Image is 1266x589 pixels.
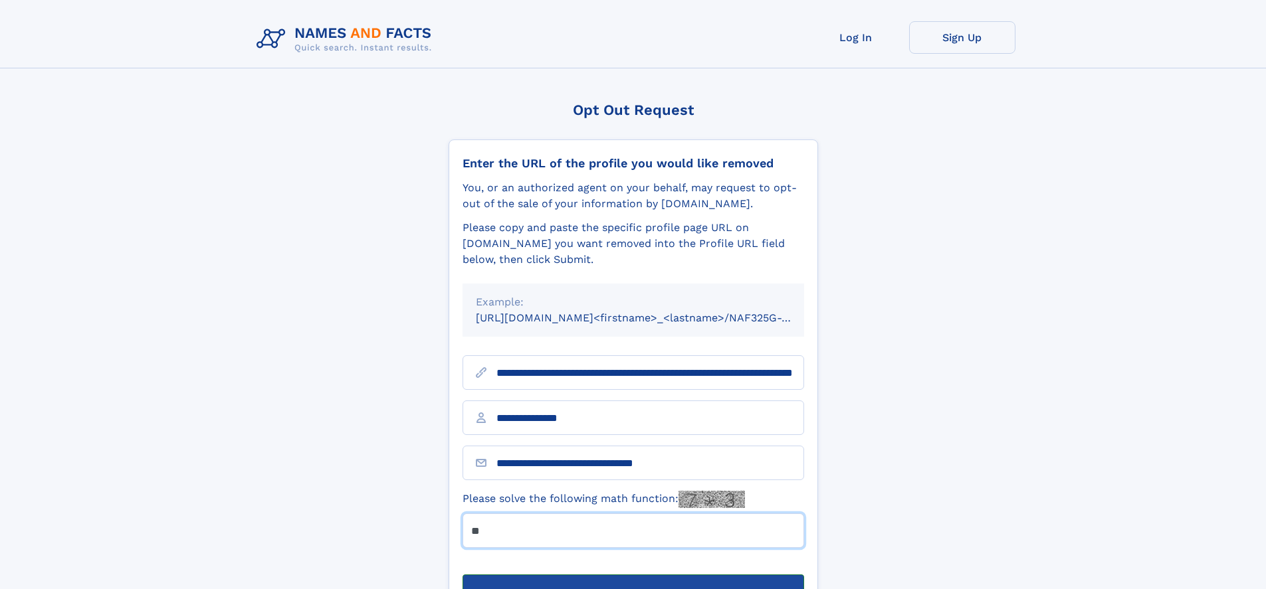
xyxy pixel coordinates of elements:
[476,294,791,310] div: Example:
[463,220,804,268] div: Please copy and paste the specific profile page URL on [DOMAIN_NAME] you want removed into the Pr...
[251,21,443,57] img: Logo Names and Facts
[476,311,829,324] small: [URL][DOMAIN_NAME]<firstname>_<lastname>/NAF325G-xxxxxxxx
[803,21,909,54] a: Log In
[909,21,1015,54] a: Sign Up
[463,491,745,508] label: Please solve the following math function:
[463,156,804,171] div: Enter the URL of the profile you would like removed
[463,180,804,212] div: You, or an authorized agent on your behalf, may request to opt-out of the sale of your informatio...
[449,102,818,118] div: Opt Out Request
